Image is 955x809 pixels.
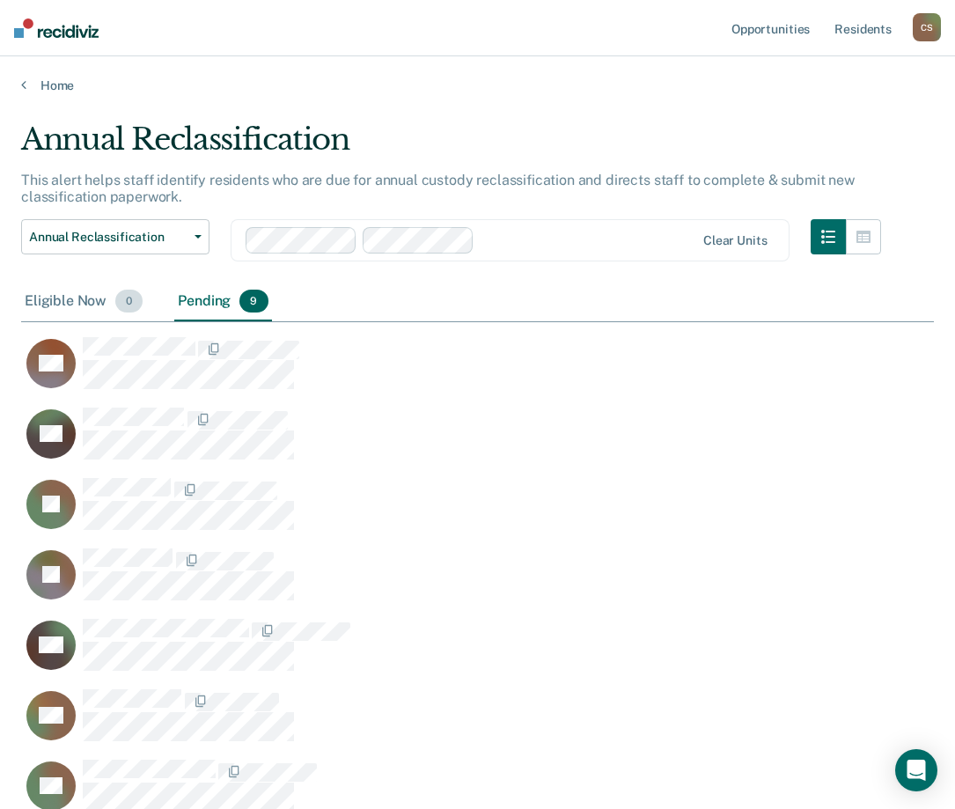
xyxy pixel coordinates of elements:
img: Recidiviz [14,18,99,38]
div: Clear units [703,233,768,248]
div: CaseloadOpportunityCell-00574706 [21,336,819,407]
div: CaseloadOpportunityCell-00646418 [21,618,819,688]
span: 9 [239,290,268,313]
div: CaseloadOpportunityCell-00595053 [21,477,819,548]
div: CaseloadOpportunityCell-00581027 [21,548,819,618]
div: CaseloadOpportunityCell-00427500 [21,407,819,477]
div: Open Intercom Messenger [895,749,937,791]
p: This alert helps staff identify residents who are due for annual custody reclassification and dir... [21,172,855,205]
a: Home [21,77,934,93]
div: Pending9 [174,283,271,321]
button: CS [913,13,941,41]
div: Annual Reclassification [21,121,881,172]
div: C S [913,13,941,41]
button: Annual Reclassification [21,219,209,254]
span: Annual Reclassification [29,230,187,245]
div: CaseloadOpportunityCell-00132601 [21,688,819,759]
div: Eligible Now0 [21,283,146,321]
span: 0 [115,290,143,313]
